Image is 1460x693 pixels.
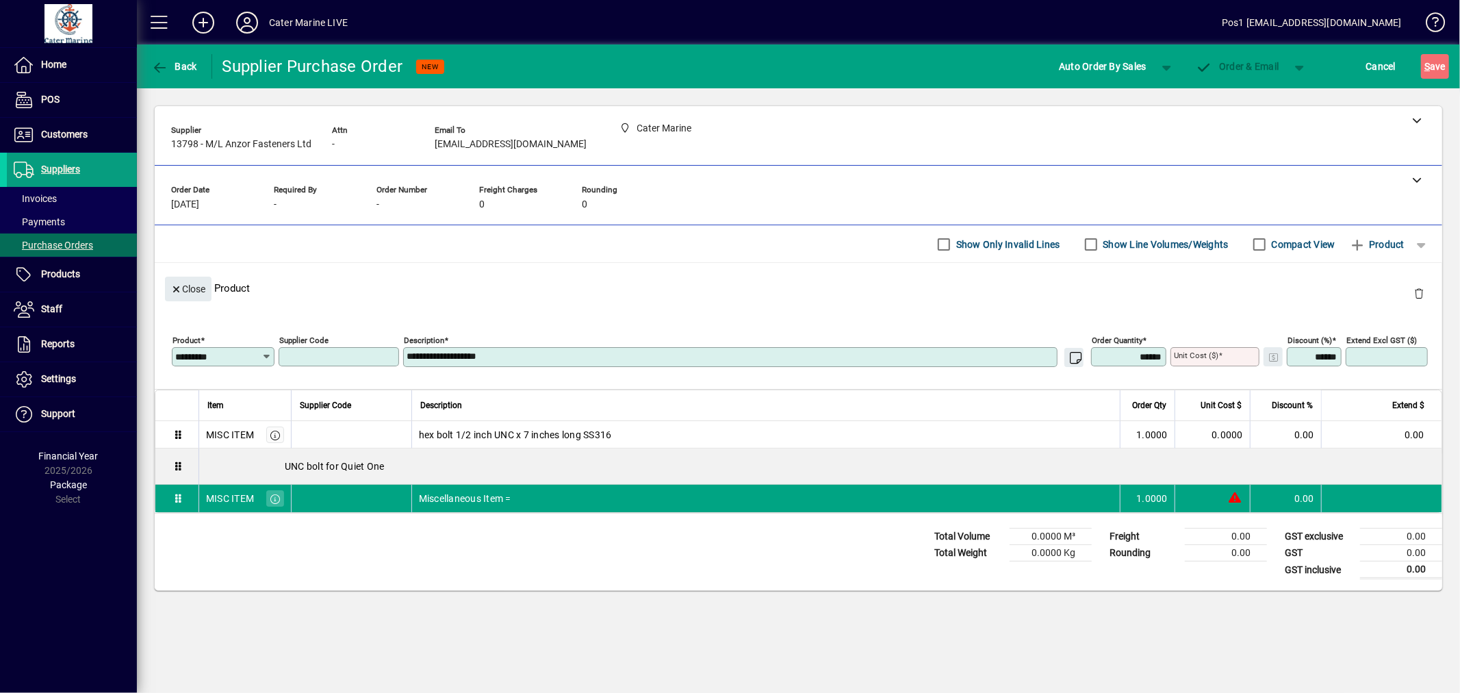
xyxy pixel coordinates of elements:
span: Auto Order By Sales [1059,55,1147,77]
mat-label: Extend excl GST ($) [1346,336,1417,345]
span: Products [41,268,80,279]
span: Invoices [14,193,57,204]
div: MISC ITEM [206,428,254,442]
span: Home [41,59,66,70]
span: Package [50,479,87,490]
span: Payments [14,216,65,227]
td: 0.00 [1250,421,1321,449]
a: Settings [7,362,137,396]
td: Total Weight [927,545,1010,562]
span: ave [1424,55,1446,77]
span: hex bolt 1/2 inch UNC x 7 inches long SS316 [419,428,612,442]
button: Order & Email [1189,54,1286,79]
div: Pos1 [EMAIL_ADDRESS][DOMAIN_NAME] [1222,12,1402,34]
td: 0.00 [1360,529,1442,545]
app-page-header-button: Delete [1403,287,1435,299]
a: Reports [7,327,137,362]
button: Cancel [1363,54,1400,79]
td: 0.00 [1321,421,1442,449]
span: Cancel [1366,55,1396,77]
td: GST [1278,545,1360,562]
a: Knowledge Base [1416,3,1443,47]
span: Extend $ [1392,398,1424,413]
a: Products [7,257,137,292]
button: Profile [225,10,269,35]
span: NEW [422,62,439,71]
label: Compact View [1269,238,1335,251]
a: Purchase Orders [7,234,137,257]
span: Close [170,278,206,301]
td: 0.0000 [1175,421,1250,449]
app-page-header-button: Back [137,54,212,79]
span: [EMAIL_ADDRESS][DOMAIN_NAME] [435,139,587,150]
td: Rounding [1103,545,1185,562]
div: UNC bolt for Quiet One [199,449,1442,484]
button: Add [181,10,225,35]
td: 1.0000 [1120,421,1175,449]
button: Close [165,277,212,301]
a: Invoices [7,187,137,210]
td: 0.00 [1250,485,1321,512]
div: Supplier Purchase Order [222,55,403,77]
td: 0.00 [1185,529,1267,545]
td: Total Volume [927,529,1010,545]
span: - [376,199,379,210]
div: Cater Marine LIVE [269,12,348,34]
span: Miscellaneous Item = [419,492,511,505]
span: 13798 - M/L Anzor Fasteners Ltd [171,139,311,150]
td: 0.00 [1360,562,1442,579]
div: MISC ITEM [206,492,254,505]
a: Home [7,48,137,82]
span: Order & Email [1196,61,1279,72]
td: GST inclusive [1278,562,1360,579]
label: Show Only Invalid Lines [953,238,1060,251]
td: 0.0000 Kg [1010,545,1092,562]
a: Support [7,397,137,431]
span: 0 [479,199,485,210]
td: 1.0000 [1120,485,1175,512]
span: 0 [582,199,587,210]
span: Order Qty [1132,398,1166,413]
span: Staff [41,303,62,314]
span: Support [41,408,75,419]
span: Suppliers [41,164,80,175]
span: Discount % [1272,398,1313,413]
label: Show Line Volumes/Weights [1101,238,1229,251]
mat-label: Supplier Code [279,336,329,345]
mat-label: Order Quantity [1092,336,1142,345]
span: - [332,139,335,150]
span: Financial Year [39,451,99,462]
span: Customers [41,129,88,140]
a: Customers [7,118,137,152]
span: Description [420,398,462,413]
span: Settings [41,373,76,384]
span: Purchase Orders [14,240,93,251]
td: 0.00 [1185,545,1267,562]
span: Supplier Code [300,398,351,413]
div: Product [155,263,1442,313]
span: [DATE] [171,199,199,210]
span: Back [151,61,197,72]
mat-label: Product [172,336,201,345]
span: S [1424,61,1430,72]
td: Freight [1103,529,1185,545]
a: Payments [7,210,137,234]
button: Auto Order By Sales [1052,54,1153,79]
span: Unit Cost $ [1201,398,1242,413]
td: 0.00 [1360,545,1442,562]
td: GST exclusive [1278,529,1360,545]
span: Reports [41,338,75,349]
button: Back [148,54,201,79]
mat-label: Unit Cost ($) [1174,351,1218,360]
span: - [274,199,277,210]
mat-label: Description [404,336,444,345]
a: POS [7,83,137,117]
a: Staff [7,292,137,327]
button: Delete [1403,277,1435,310]
mat-label: Discount (%) [1288,336,1332,345]
span: Item [207,398,224,413]
app-page-header-button: Close [162,282,215,294]
td: 0.0000 M³ [1010,529,1092,545]
button: Save [1421,54,1449,79]
span: POS [41,94,60,105]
